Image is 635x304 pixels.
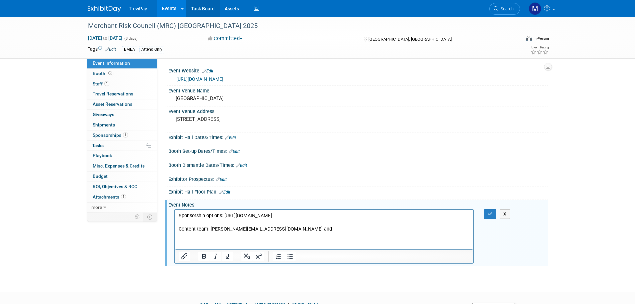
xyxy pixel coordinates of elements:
a: Misc. Expenses & Credits [87,161,157,171]
button: X [500,209,510,219]
a: Giveaways [87,110,157,120]
div: [GEOGRAPHIC_DATA] [173,93,543,104]
a: more [87,203,157,213]
a: ROI, Objectives & ROO [87,182,157,192]
span: Attachments [93,194,126,200]
span: Budget [93,174,108,179]
span: Playbook [93,153,112,158]
span: 1 [123,132,128,137]
div: Exhibit Hall Floor Plan: [168,187,548,196]
img: Maiia Khasina [529,2,541,15]
div: Booth Set-up Dates/Times: [168,146,548,155]
a: Edit [105,47,116,52]
a: Staff1 [87,79,157,89]
button: Italic [210,252,221,261]
div: Attend Only [139,46,164,53]
a: Travel Reservations [87,89,157,99]
a: Event Information [87,58,157,68]
button: Bullet list [284,252,296,261]
div: Exhibit Hall Dates/Times: [168,132,548,141]
td: Tags [88,46,116,53]
span: more [91,205,102,210]
a: Edit [216,177,227,182]
div: Event Rating [531,46,549,49]
span: Staff [93,81,109,86]
button: Underline [222,252,233,261]
a: Shipments [87,120,157,130]
a: Playbook [87,151,157,161]
a: Edit [219,190,230,195]
a: Sponsorships1 [87,130,157,140]
span: Misc. Expenses & Credits [93,163,145,169]
a: Edit [229,149,240,154]
span: Sponsorships [93,132,128,138]
div: Merchant Risk Council (MRC) [GEOGRAPHIC_DATA] 2025 [86,20,510,32]
div: Event Notes: [168,200,548,208]
img: ExhibitDay [88,6,121,12]
button: Insert/edit link [179,252,190,261]
span: Giveaways [93,112,114,117]
a: Asset Reservations [87,99,157,109]
button: Committed [205,35,245,42]
a: Budget [87,172,157,182]
div: In-Person [533,36,549,41]
span: ROI, Objectives & ROO [93,184,137,189]
a: Edit [236,163,247,168]
a: Edit [225,135,236,140]
span: TreviPay [129,6,147,11]
div: Exhibitor Prospectus: [168,174,548,183]
img: Format-Inperson.png [526,36,532,41]
span: Booth not reserved yet [107,71,113,76]
div: Event Website: [168,66,548,74]
pre: [STREET_ADDRESS] [176,116,319,122]
span: (3 days) [124,36,138,41]
span: Event Information [93,60,130,66]
div: EMEA [122,46,137,53]
iframe: Rich Text Area [175,210,474,249]
div: Event Venue Address: [168,106,548,115]
button: Superscript [253,252,264,261]
span: Shipments [93,122,115,127]
a: Attachments1 [87,192,157,202]
button: Bold [198,252,210,261]
span: Travel Reservations [93,91,133,96]
span: Tasks [92,143,104,148]
a: [URL][DOMAIN_NAME] [176,76,223,82]
span: [GEOGRAPHIC_DATA], [GEOGRAPHIC_DATA] [368,37,452,42]
td: Toggle Event Tabs [143,213,157,221]
a: Edit [202,69,213,73]
span: [DATE] [DATE] [88,35,123,41]
button: Numbered list [273,252,284,261]
a: Booth [87,69,157,79]
div: Booth Dismantle Dates/Times: [168,160,548,169]
span: 1 [104,81,109,86]
span: Booth [93,71,113,76]
a: Search [489,3,520,15]
button: Subscript [241,252,253,261]
div: Event Format [481,35,549,45]
td: Personalize Event Tab Strip [132,213,143,221]
a: Tasks [87,141,157,151]
span: Asset Reservations [93,101,132,107]
span: 1 [121,194,126,199]
span: to [102,35,108,41]
span: Search [498,6,514,11]
div: Event Venue Name: [168,86,548,94]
